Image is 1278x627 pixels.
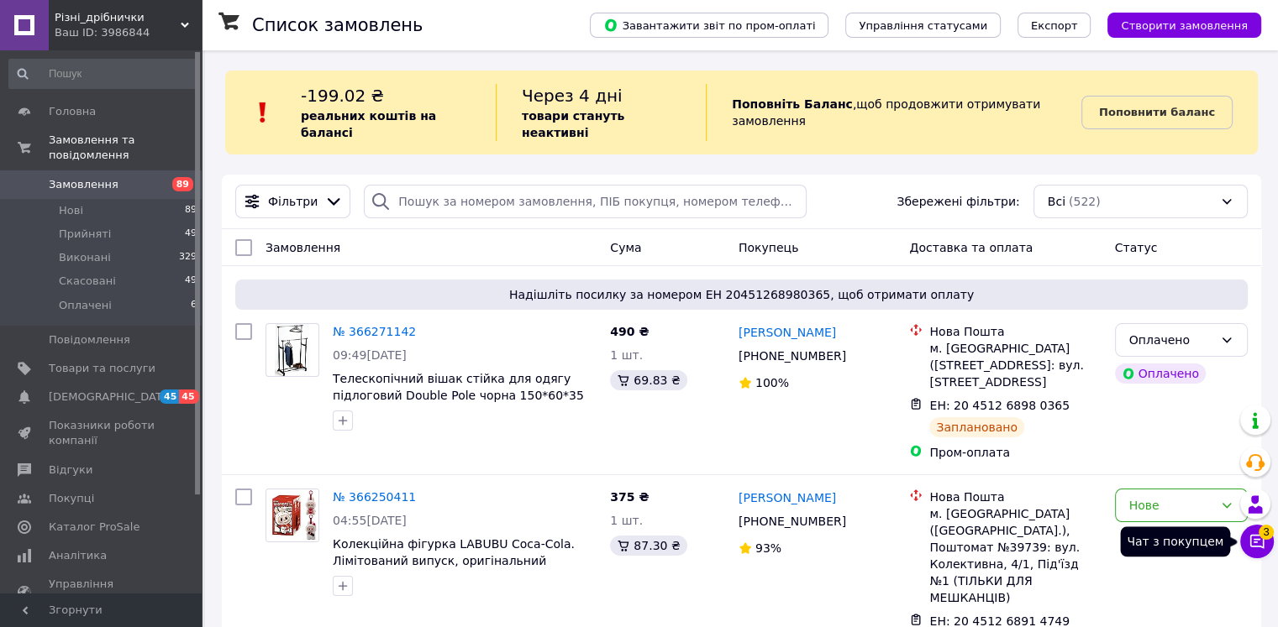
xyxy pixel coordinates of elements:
span: 45 [179,389,198,404]
a: Фото товару [266,489,319,542]
img: :exclamation: [250,100,276,125]
button: Завантажити звіт по пром-оплаті [590,13,828,38]
div: , щоб продовжити отримувати замовлення [706,84,1081,141]
b: товари стануть неактивні [522,109,624,139]
span: Експорт [1031,19,1078,32]
a: Створити замовлення [1091,18,1261,31]
span: Всі [1048,193,1065,210]
a: № 366250411 [333,490,416,504]
span: Cума [610,241,641,254]
span: Нові [59,203,83,218]
span: Замовлення та повідомлення [49,133,202,163]
a: Фото товару [266,323,319,377]
div: Нова Пошта [929,489,1101,505]
div: Заплановано [929,417,1024,437]
div: Оплачено [1115,363,1206,384]
span: Фільтри [268,193,318,210]
button: Створити замовлення [1107,13,1261,38]
span: Товари та послуги [49,361,155,376]
span: Повідомлення [49,332,130,347]
span: [DEMOGRAPHIC_DATA] [49,389,173,405]
div: м. [GEOGRAPHIC_DATA] ([STREET_ADDRESS]: вул. [STREET_ADDRESS] [929,340,1101,390]
span: Покупець [739,241,798,254]
span: 89 [185,203,197,218]
span: Покупці [49,491,94,506]
span: 45 [160,389,179,404]
span: Доставка та оплата [909,241,1033,254]
a: Колекційна фігурка LABUBU Coca-Cola. Лімітований випуск, оригінальний дизайн, висока якість. Чудо... [333,537,575,601]
a: [PERSON_NAME] [739,489,836,506]
span: 490 ₴ [610,325,649,338]
span: Скасовані [59,274,116,289]
span: 49 [185,227,197,242]
a: Телескопічний вішак стійка для одягу підлоговий Double Pole чорна 150*60*35 см [333,372,584,419]
span: Аналітика [49,548,107,563]
span: 89 [172,177,193,191]
span: 3 [1259,525,1274,540]
div: [PHONE_NUMBER] [735,509,849,533]
span: Завантажити звіт по пром-оплаті [603,18,815,33]
span: Через 4 дні [522,86,623,106]
span: 1 шт. [610,348,643,362]
div: Чат з покупцем [1120,526,1230,556]
span: Відгуки [49,462,92,478]
span: Різні_дрібнички [55,10,181,25]
span: Замовлення [49,177,118,192]
div: Ваш ID: 3986844 [55,25,202,40]
div: 87.30 ₴ [610,536,686,556]
span: 04:55[DATE] [333,514,407,527]
span: Каталог ProSale [49,520,139,535]
span: -199.02 ₴ [301,86,384,106]
div: Пром-оплата [929,444,1101,461]
span: Статус [1115,241,1158,254]
div: [PHONE_NUMBER] [735,344,849,368]
span: 09:49[DATE] [333,348,407,362]
input: Пошук [8,59,198,89]
span: Управління статусами [859,19,987,32]
div: м. [GEOGRAPHIC_DATA] ([GEOGRAPHIC_DATA].), Поштомат №39739: вул. Колективна, 4/1, Під'їзд №1 (ТІЛ... [929,505,1101,606]
b: реальних коштів на балансі [301,109,436,139]
button: Управління статусами [845,13,1001,38]
span: Збережені фільтри: [897,193,1019,210]
span: Управління сайтом [49,577,155,607]
h1: Список замовлень [252,15,423,35]
img: Фото товару [266,489,318,541]
button: Експорт [1018,13,1091,38]
div: Нове [1129,496,1213,515]
span: Головна [49,104,96,119]
span: 49 [185,274,197,289]
span: 1 шт. [610,514,643,527]
img: Фото товару [275,324,310,376]
span: 329 [179,250,197,265]
span: 100% [755,376,789,389]
span: 375 ₴ [610,490,649,504]
div: Оплачено [1129,331,1213,349]
span: Виконані [59,250,111,265]
a: № 366271142 [333,325,416,338]
b: Поповнити баланс [1099,106,1215,118]
b: Поповніть Баланс [732,97,853,111]
span: Показники роботи компанії [49,418,155,448]
span: Замовлення [266,241,340,254]
a: [PERSON_NAME] [739,324,836,341]
div: 69.83 ₴ [610,370,686,390]
span: ЕН: 20 4512 6898 0365 [929,399,1070,412]
span: (522) [1069,195,1101,208]
span: Оплачені [59,298,112,313]
button: Чат з покупцем3 [1240,525,1274,558]
div: Нова Пошта [929,323,1101,340]
span: Створити замовлення [1121,19,1248,32]
span: Прийняті [59,227,111,242]
span: 93% [755,541,781,555]
a: Поповнити баланс [1081,96,1233,129]
span: Надішліть посилку за номером ЕН 20451268980365, щоб отримати оплату [242,286,1241,303]
input: Пошук за номером замовлення, ПІБ покупця, номером телефону, Email, номером накладної [364,185,807,218]
span: 6 [191,298,197,313]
